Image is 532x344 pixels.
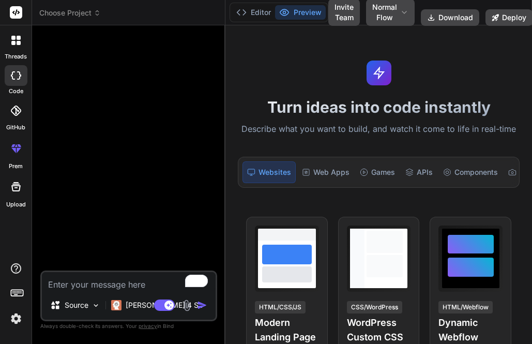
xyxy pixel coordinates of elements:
h1: Turn ideas into code instantly [232,98,526,116]
span: Normal Flow [372,2,397,23]
textarea: To enrich screen reader interactions, please activate Accessibility in Grammarly extension settings [42,272,216,291]
img: icon [197,300,207,310]
div: Games [356,161,399,183]
p: Describe what you want to build, and watch it come to life in real-time [232,123,526,136]
div: Components [439,161,502,183]
div: Websites [242,161,296,183]
label: threads [5,52,27,61]
label: prem [9,162,23,171]
div: HTML/Webflow [438,301,493,313]
p: Always double-check its answers. Your in Bind [40,321,217,331]
div: HTML/CSS/JS [255,301,306,313]
img: settings [7,310,25,327]
label: code [9,87,23,96]
label: Upload [6,200,26,209]
div: Web Apps [298,161,354,183]
label: GitHub [6,123,25,132]
button: Editor [232,5,275,20]
img: Claude 4 Sonnet [111,300,121,310]
img: attachment [181,300,193,311]
p: Source [65,300,88,310]
div: CSS/WordPress [347,301,402,313]
span: Choose Project [39,8,101,18]
p: [PERSON_NAME] 4 S.. [126,300,203,310]
div: APIs [401,161,437,183]
button: Download [421,9,479,26]
span: privacy [139,323,157,329]
img: Pick Models [92,301,100,310]
button: Preview [275,5,326,20]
